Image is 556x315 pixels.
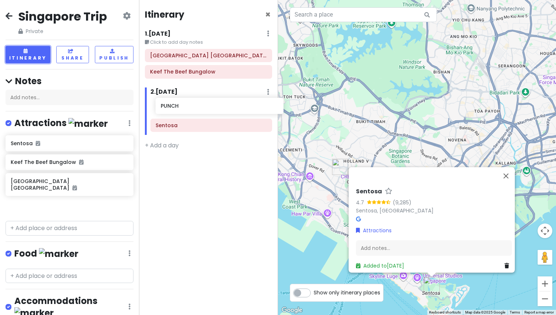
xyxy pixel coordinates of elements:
div: 4.7 [356,198,367,206]
span: Map data ©2025 Google [465,310,505,314]
span: Private [18,27,107,35]
input: Search a place [290,7,437,22]
h4: Food [14,248,78,260]
a: Sentosa, [GEOGRAPHIC_DATA] [356,207,434,214]
div: Keef The Beef Bungalow [332,159,348,175]
img: Google [280,305,304,315]
a: Added to[DATE] [356,262,404,269]
button: Map camera controls [538,223,552,238]
div: (9,285) [393,198,411,206]
i: Google Maps [356,216,361,221]
button: Zoom out [538,291,552,306]
button: Publish [95,46,133,63]
h4: Attractions [14,117,108,129]
a: Attractions [356,226,392,234]
a: + Add a day [145,141,179,150]
small: Click to add day notes [145,39,272,46]
input: + Add place or address [6,269,133,283]
img: marker [68,118,108,129]
h4: Notes [6,75,133,87]
button: Close [265,10,271,19]
div: Sentosa [424,277,440,293]
a: Terms (opens in new tab) [510,310,520,314]
h6: Sentosa [356,187,382,195]
a: Open this area in Google Maps (opens a new window) [280,305,304,315]
h4: Itinerary [145,9,184,20]
button: Zoom in [538,276,552,291]
h2: Singapore Trip [18,9,107,24]
div: Add notes... [356,240,512,256]
input: + Add place or address [6,221,133,236]
a: Delete place [505,261,512,269]
h6: 1 . [DATE] [145,30,171,38]
span: Show only itinerary places [314,289,380,297]
div: Add notes... [6,90,133,105]
a: Report a map error [524,310,554,314]
img: marker [39,248,78,259]
button: Keyboard shortcuts [429,310,461,315]
button: Drag Pegman onto the map to open Street View [538,250,552,265]
button: Close [497,167,515,185]
a: Star place [385,187,392,195]
button: Itinerary [6,46,50,63]
h6: 2 . [DATE] [150,88,178,96]
span: Close itinerary [265,8,271,21]
button: Share [56,46,89,63]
